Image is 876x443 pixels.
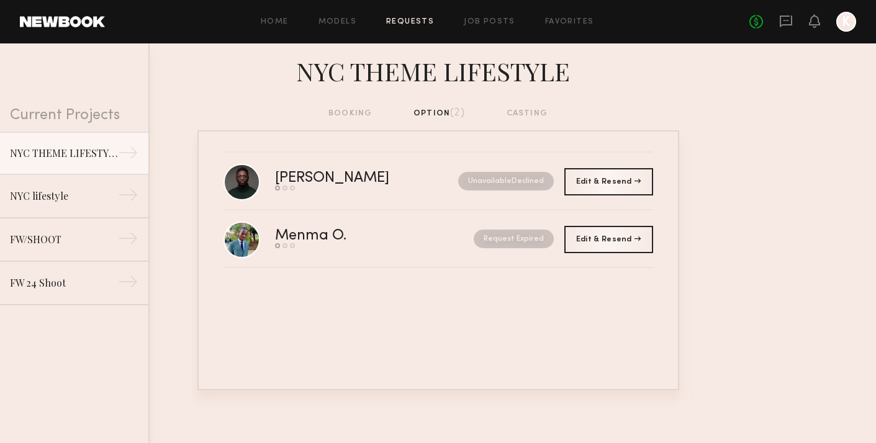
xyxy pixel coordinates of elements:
[10,275,118,290] div: FW 24 Shoot
[386,18,434,26] a: Requests
[10,232,118,247] div: FW/SHOOT
[318,18,356,26] a: Models
[836,12,856,32] a: K
[275,171,424,186] div: [PERSON_NAME]
[118,143,138,168] div: →
[224,153,653,210] a: [PERSON_NAME]UnavailableDeclined
[458,172,554,190] nb-request-status: Unavailable Declined
[224,210,653,268] a: Menma O.Request Expired
[197,53,679,87] div: NYC THEME LIFESTYLE
[275,229,410,243] div: Menma O.
[474,230,554,248] nb-request-status: Request Expired
[545,18,594,26] a: Favorites
[464,18,515,26] a: Job Posts
[118,228,138,253] div: →
[576,178,641,186] span: Edit & Resend
[10,189,118,204] div: NYC lifestyle
[261,18,289,26] a: Home
[576,236,641,243] span: Edit & Resend
[10,146,118,161] div: NYC THEME LIFESTYLE
[118,272,138,297] div: →
[118,185,138,210] div: →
